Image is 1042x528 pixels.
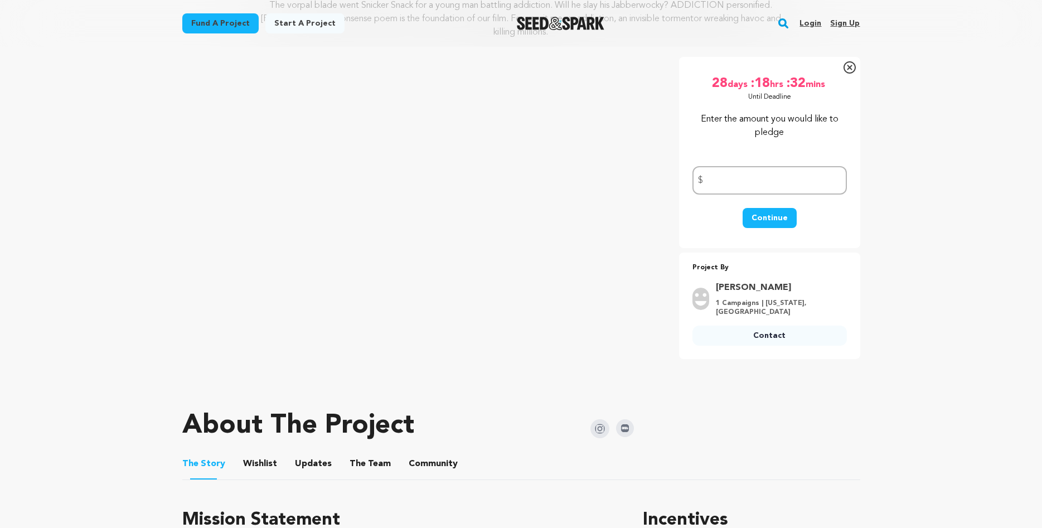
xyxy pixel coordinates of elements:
span: The [350,457,366,471]
span: mins [806,75,827,93]
span: Story [182,457,225,471]
span: Team [350,457,391,471]
img: Seed&Spark IMDB Icon [616,419,634,437]
p: Enter the amount you would like to pledge [692,113,847,139]
span: The [182,457,198,471]
h1: About The Project [182,413,414,439]
button: Continue [743,208,797,228]
p: Project By [692,261,847,274]
a: Login [799,14,821,32]
span: :32 [786,75,806,93]
span: days [728,75,750,93]
p: 1 Campaigns | [US_STATE], [GEOGRAPHIC_DATA] [716,299,840,317]
img: Seed&Spark Instagram Icon [590,419,609,438]
img: user.png [692,288,709,310]
span: $ [698,174,703,187]
span: hrs [770,75,786,93]
a: Goto A.D. Johnson profile [716,281,840,294]
a: Start a project [265,13,345,33]
p: Until Deadline [748,93,791,101]
a: Sign up [830,14,860,32]
span: Community [409,457,458,471]
a: Contact [692,326,847,346]
a: Seed&Spark Homepage [517,17,604,30]
img: Seed&Spark Logo Dark Mode [517,17,604,30]
span: :18 [750,75,770,93]
a: Fund a project [182,13,259,33]
span: Wishlist [243,457,277,471]
span: 28 [712,75,728,93]
span: Updates [295,457,332,471]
